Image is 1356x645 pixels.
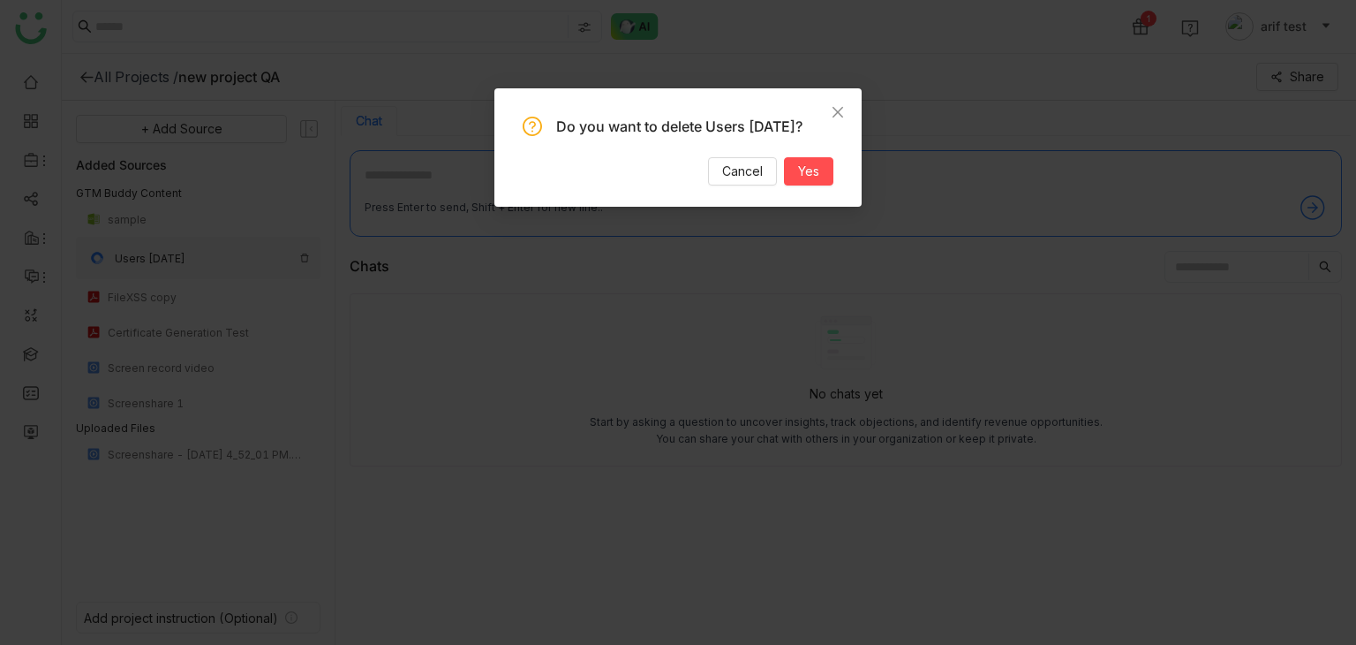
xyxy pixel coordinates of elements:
[722,162,763,181] span: Cancel
[784,157,833,186] button: Yes
[556,118,802,135] span: Do you want to delete Users [DATE]?
[814,88,862,136] button: Close
[798,162,819,181] span: Yes
[708,157,777,186] button: Cancel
